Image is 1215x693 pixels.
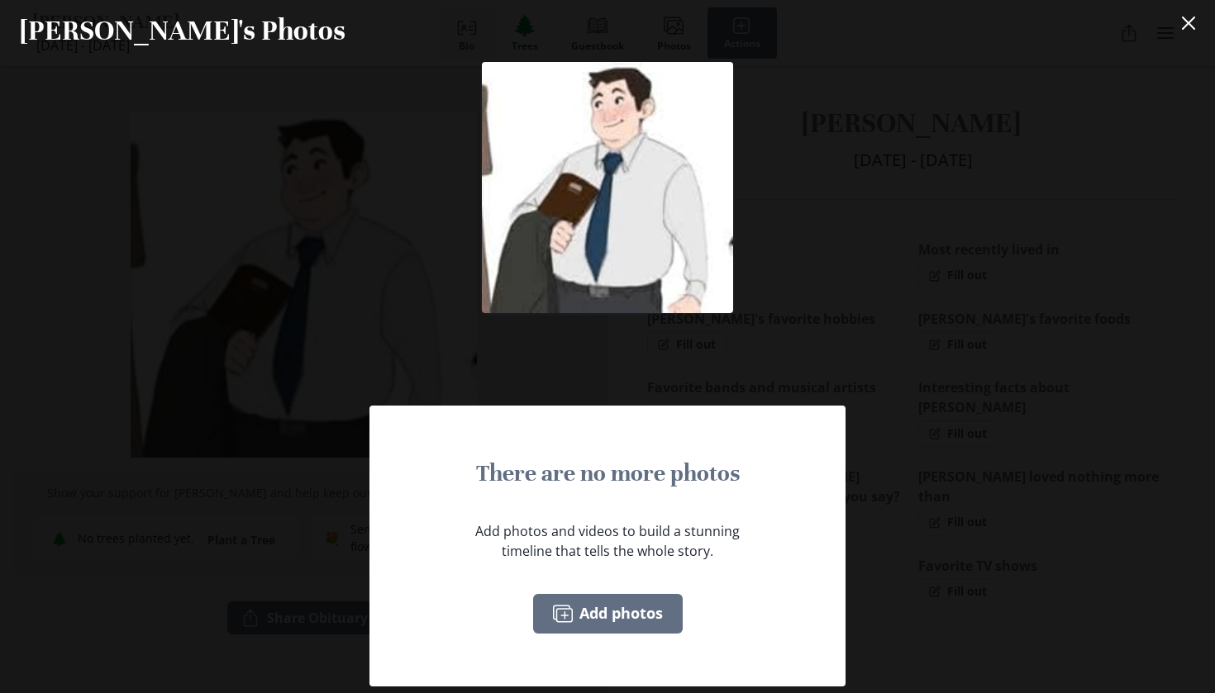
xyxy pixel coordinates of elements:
[1172,7,1205,40] button: Close
[20,13,345,49] h2: [PERSON_NAME]'s Photos
[383,521,832,561] p: Add photos and videos to build a stunning timeline that tells the whole story.
[533,594,683,634] button: Add photos
[482,62,733,313] img: Portrait of Linus
[383,458,832,488] h3: There are no more photos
